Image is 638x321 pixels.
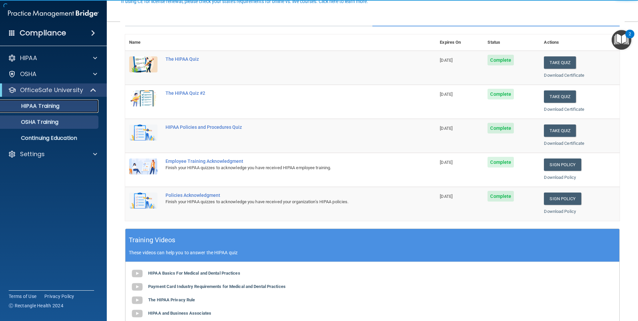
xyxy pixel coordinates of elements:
div: Finish your HIPAA quizzes to acknowledge you have received your organization’s HIPAA policies. [166,198,402,206]
span: [DATE] [440,126,452,131]
p: Settings [20,150,45,158]
p: OSHA Training [4,119,58,125]
img: gray_youtube_icon.38fcd6cc.png [130,267,144,280]
a: Download Certificate [544,107,584,112]
button: Take Quiz [544,90,576,103]
div: Policies Acknowledgment [166,193,402,198]
a: OSHA [8,70,97,78]
b: Payment Card Industry Requirements for Medical and Dental Practices [148,284,286,289]
p: These videos can help you to answer the HIPAA quiz [129,250,616,255]
span: Complete [488,55,514,65]
h5: Training Videos [129,234,176,246]
b: HIPAA Basics For Medical and Dental Practices [148,271,240,276]
a: Terms of Use [9,293,36,300]
b: The HIPAA Privacy Rule [148,297,195,302]
a: Download Certificate [544,73,584,78]
span: Complete [488,123,514,133]
img: gray_youtube_icon.38fcd6cc.png [130,280,144,294]
a: OfficeSafe University [8,86,97,94]
th: Status [484,34,540,51]
b: HIPAA and Business Associates [148,311,211,316]
th: Name [125,34,162,51]
button: Take Quiz [544,124,576,137]
img: gray_youtube_icon.38fcd6cc.png [130,307,144,320]
div: Finish your HIPAA quizzes to acknowledge you have received HIPAA employee training. [166,164,402,172]
button: Open Resource Center, 2 new notifications [612,30,631,50]
a: Download Policy [544,209,576,214]
a: Privacy Policy [44,293,74,300]
a: HIPAA [8,54,97,62]
h4: Compliance [20,28,66,38]
span: Complete [488,157,514,168]
th: Actions [540,34,620,51]
span: [DATE] [440,194,452,199]
div: 2 [629,34,631,43]
p: OSHA [20,70,37,78]
span: [DATE] [440,160,452,165]
div: The HIPAA Quiz #2 [166,90,402,96]
p: OfficeSafe University [20,86,83,94]
div: Employee Training Acknowledgment [166,158,402,164]
a: Download Certificate [544,141,584,146]
span: Complete [488,191,514,202]
th: Expires On [436,34,484,51]
p: HIPAA Training [4,103,59,109]
div: HIPAA Policies and Procedures Quiz [166,124,402,130]
a: Settings [8,150,97,158]
span: Complete [488,89,514,99]
img: PMB logo [8,7,99,20]
button: Take Quiz [544,56,576,69]
p: HIPAA [20,54,37,62]
div: The HIPAA Quiz [166,56,402,62]
span: [DATE] [440,92,452,97]
a: Sign Policy [544,193,581,205]
a: Download Policy [544,175,576,180]
span: [DATE] [440,58,452,63]
a: Sign Policy [544,158,581,171]
img: gray_youtube_icon.38fcd6cc.png [130,294,144,307]
span: Ⓒ Rectangle Health 2024 [9,302,63,309]
p: Continuing Education [4,135,95,141]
